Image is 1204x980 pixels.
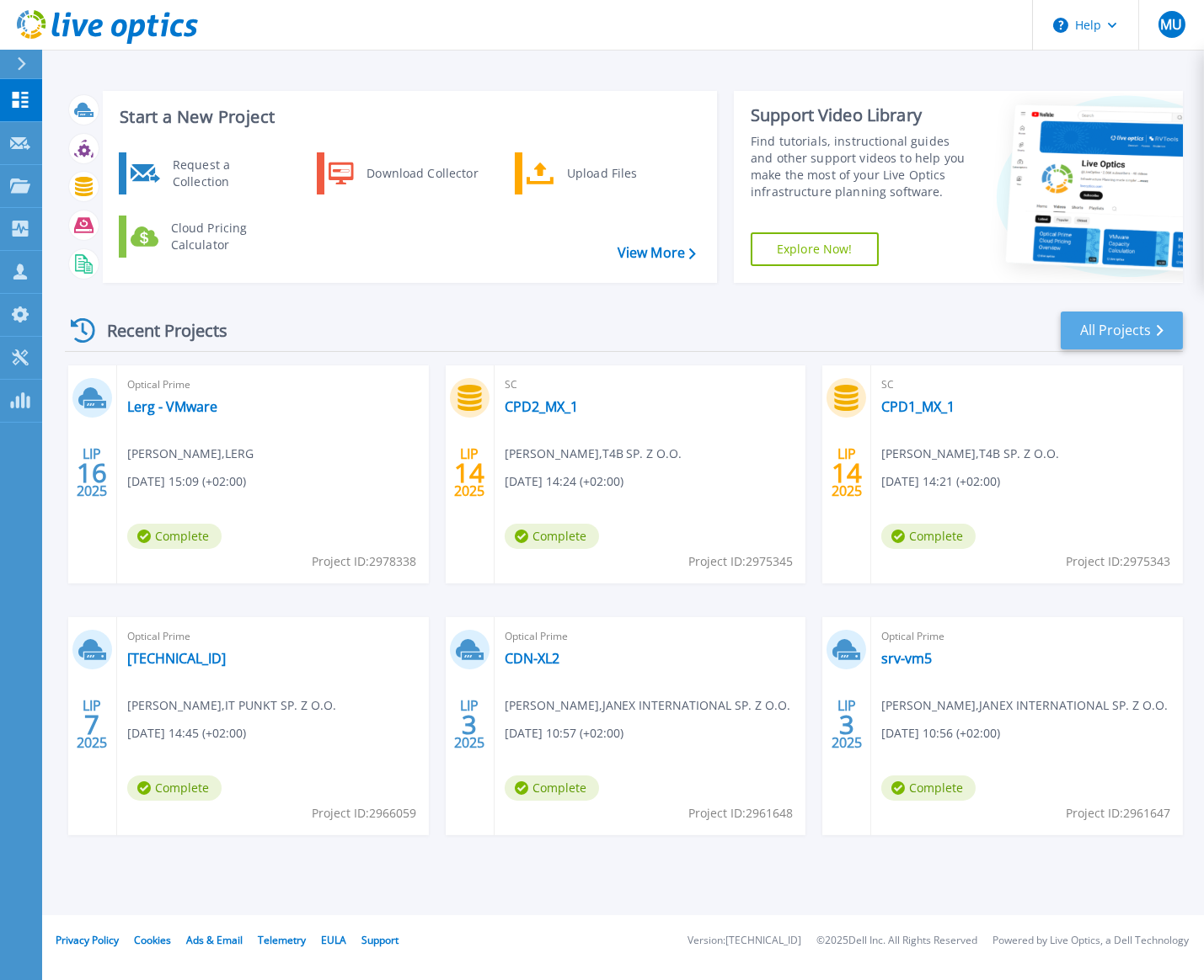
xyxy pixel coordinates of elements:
span: 16 [77,466,107,480]
a: Lerg - VMware [127,398,217,415]
a: All Projects [1061,312,1183,349]
a: Request a Collection [119,152,292,194]
div: Download Collector [358,157,485,190]
span: 3 [462,717,477,732]
h3: Start a New Project [120,108,695,126]
span: 14 [454,466,484,480]
div: LIP 2025 [831,694,863,755]
span: Complete [881,775,976,801]
a: Support [361,933,399,947]
span: [PERSON_NAME] , T4B SP. Z O.O. [505,445,682,463]
a: Privacy Policy [56,933,119,947]
li: © 2025 Dell Inc. All Rights Reserved [816,935,977,946]
span: Project ID: 2975343 [1066,552,1170,571]
a: CPD2_MX_1 [505,398,578,415]
span: Complete [505,775,599,801]
div: Upload Files [559,157,683,190]
li: Version: [TECHNICAL_ID] [688,935,801,946]
span: MU [1160,18,1182,31]
div: LIP 2025 [831,442,863,503]
span: [DATE] 15:09 (+02:00) [127,472,246,491]
span: Optical Prime [127,627,419,646]
span: 3 [839,717,854,732]
span: 14 [832,466,862,480]
li: Powered by Live Optics, a Dell Technology [993,935,1189,946]
span: Optical Prime [505,627,796,646]
span: 7 [84,717,99,732]
span: Complete [505,524,599,549]
span: Project ID: 2975345 [688,552,793,571]
a: Ads & Email [186,933,243,947]
span: [DATE] 10:56 (+02:00) [881,724,1000,743]
a: CPD1_MX_1 [881,398,955,415]
span: [PERSON_NAME] , IT PUNKT SP. Z O.O. [127,696,336,715]
span: [DATE] 14:45 (+02:00) [127,724,246,743]
span: [DATE] 10:57 (+02:00) [505,724,623,743]
span: Project ID: 2961648 [688,804,793,823]
span: Complete [881,524,976,549]
div: Recent Projects [65,310,250,351]
div: LIP 2025 [76,442,108,503]
span: [PERSON_NAME] , T4B SP. Z O.O. [881,445,1059,463]
a: CDN-XL2 [505,650,559,667]
span: [PERSON_NAME] , LERG [127,445,254,463]
a: Cookies [134,933,171,947]
span: Complete [127,524,222,549]
a: View More [618,245,696,261]
span: Project ID: 2961647 [1066,804,1170,823]
div: LIP 2025 [453,694,485,755]
div: Cloud Pricing Calculator [163,220,287,253]
a: Cloud Pricing Calculator [119,216,292,258]
a: srv-vm5 [881,650,932,667]
a: EULA [321,933,346,947]
span: Optical Prime [881,627,1173,646]
span: [DATE] 14:21 (+02:00) [881,472,1000,491]
span: Project ID: 2966059 [312,804,416,823]
span: Complete [127,775,222,801]
a: Upload Files [515,152,688,194]
div: Request a Collection [164,157,287,190]
span: [PERSON_NAME] , JANEX INTERNATIONAL SP. Z O.O. [881,696,1168,715]
a: Explore Now! [751,232,879,266]
a: [TECHNICAL_ID] [127,650,226,667]
span: [PERSON_NAME] , JANEX INTERNATIONAL SP. Z O.O. [505,696,791,715]
a: Telemetry [258,933,306,947]
div: Find tutorials, instructional guides and other support videos to help you make the most of your L... [751,133,975,200]
div: Support Video Library [751,104,975,126]
span: SC [881,375,1173,394]
span: Optical Prime [127,375,419,394]
span: [DATE] 14:24 (+02:00) [505,472,623,491]
span: SC [505,375,796,394]
span: Project ID: 2978338 [312,552,416,571]
div: LIP 2025 [76,694,108,755]
div: LIP 2025 [453,442,485,503]
a: Download Collector [317,152,490,194]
